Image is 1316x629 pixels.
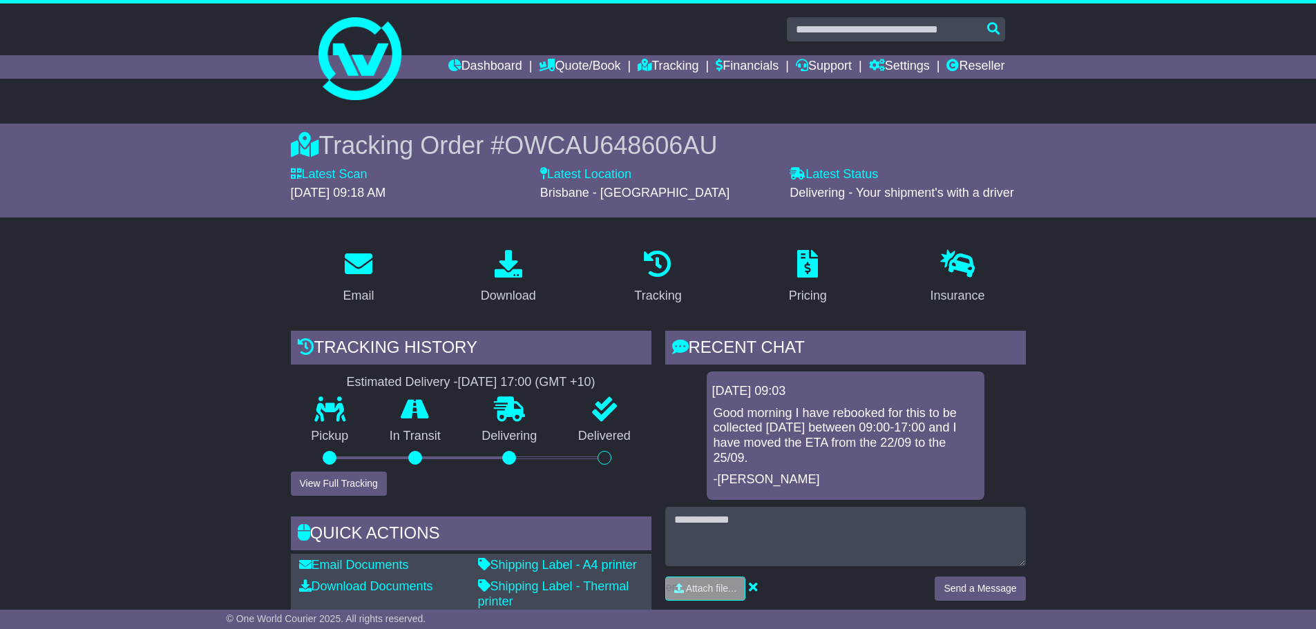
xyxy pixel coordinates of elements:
[291,167,368,182] label: Latest Scan
[343,287,374,305] div: Email
[472,245,545,310] a: Download
[481,287,536,305] div: Download
[539,55,620,79] a: Quote/Book
[935,577,1025,601] button: Send a Message
[299,579,433,593] a: Download Documents
[299,558,409,572] a: Email Documents
[478,579,629,608] a: Shipping Label - Thermal printer
[478,558,637,572] a: Shipping Label - A4 printer
[634,287,681,305] div: Tracking
[291,472,387,496] button: View Full Tracking
[504,131,717,159] span: OWCAU648606AU
[796,55,852,79] a: Support
[712,384,979,399] div: [DATE] 09:03
[291,516,651,554] div: Quick Actions
[291,130,1026,160] div: Tracking Order #
[291,331,651,368] div: Tracking history
[458,375,595,390] div: [DATE] 17:00 (GMT +10)
[227,613,426,624] span: © One World Courier 2025. All rights reserved.
[369,429,461,444] p: In Transit
[291,186,386,200] span: [DATE] 09:18 AM
[869,55,930,79] a: Settings
[291,375,651,390] div: Estimated Delivery -
[714,472,978,487] p: -[PERSON_NAME]
[540,167,631,182] label: Latest Location
[922,245,994,310] a: Insurance
[946,55,1004,79] a: Reseller
[714,406,978,465] p: Good morning I have rebooked for this to be collected [DATE] between 09:00-17:00 and I have moved...
[448,55,522,79] a: Dashboard
[780,245,836,310] a: Pricing
[665,331,1026,368] div: RECENT CHAT
[291,429,370,444] p: Pickup
[716,55,779,79] a: Financials
[638,55,698,79] a: Tracking
[790,167,878,182] label: Latest Status
[540,186,729,200] span: Brisbane - [GEOGRAPHIC_DATA]
[931,287,985,305] div: Insurance
[557,429,651,444] p: Delivered
[790,186,1014,200] span: Delivering - Your shipment's with a driver
[789,287,827,305] div: Pricing
[625,245,690,310] a: Tracking
[334,245,383,310] a: Email
[461,429,558,444] p: Delivering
